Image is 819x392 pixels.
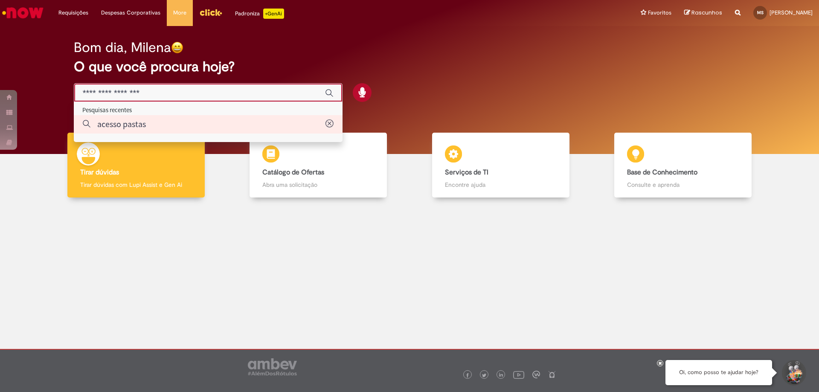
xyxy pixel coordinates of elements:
div: Padroniza [235,9,284,19]
div: Oi, como posso te ajudar hoje? [665,360,772,385]
span: Favoritos [648,9,671,17]
p: Encontre ajuda [445,180,557,189]
b: Base de Conhecimento [627,168,697,177]
a: Base de Conhecimento Consulte e aprenda [592,133,775,198]
img: happy-face.png [171,41,183,54]
p: Consulte e aprenda [627,180,739,189]
a: Catálogo de Ofertas Abra uma solicitação [227,133,410,198]
img: logo_footer_naosei.png [548,371,556,378]
img: logo_footer_linkedin.png [499,373,503,378]
span: Requisições [58,9,88,17]
img: ServiceNow [1,4,45,21]
img: click_logo_yellow_360x200.png [199,6,222,19]
p: Abra uma solicitação [262,180,374,189]
p: +GenAi [263,9,284,19]
img: logo_footer_twitter.png [482,373,486,377]
span: More [173,9,186,17]
span: Despesas Corporativas [101,9,160,17]
span: [PERSON_NAME] [770,9,813,16]
button: Iniciar Conversa de Suporte [781,360,806,386]
b: Tirar dúvidas [80,168,119,177]
img: logo_footer_youtube.png [513,369,524,380]
h2: O que você procura hoje? [74,59,746,74]
span: Rascunhos [691,9,722,17]
a: Serviços de TI Encontre ajuda [409,133,592,198]
img: logo_footer_facebook.png [465,373,470,377]
b: Catálogo de Ofertas [262,168,324,177]
p: Tirar dúvidas com Lupi Assist e Gen Ai [80,180,192,189]
b: Serviços de TI [445,168,488,177]
a: Tirar dúvidas Tirar dúvidas com Lupi Assist e Gen Ai [45,133,227,198]
img: logo_footer_workplace.png [532,371,540,378]
a: Rascunhos [684,9,722,17]
span: MS [757,10,764,15]
h2: Bom dia, Milena [74,40,171,55]
img: logo_footer_ambev_rotulo_gray.png [248,358,297,375]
